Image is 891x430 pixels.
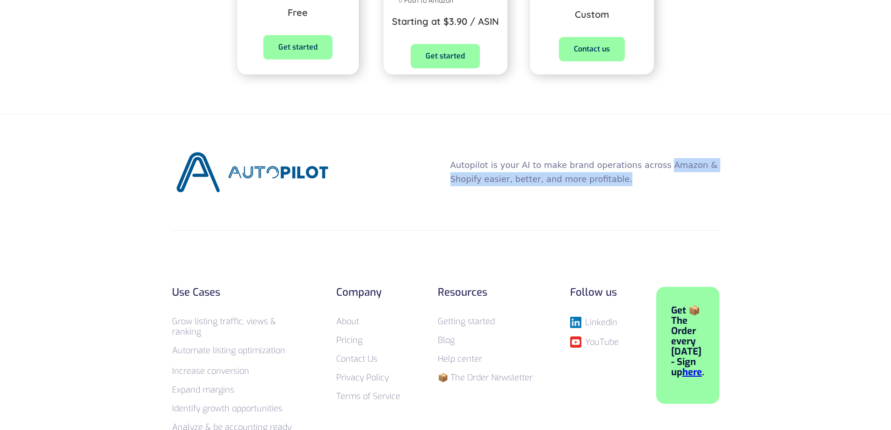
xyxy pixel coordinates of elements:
a: About [336,316,359,327]
a: YouTube [570,336,619,348]
a: Help center [438,353,482,364]
a: Contact Us [336,353,377,364]
div: Follow us [570,287,619,298]
div: LinkedIn [585,318,617,327]
a: here [682,366,702,379]
div: Get 📦 The Order every [DATE] - Sign up . [671,306,704,378]
a: Increase conversion [172,365,249,377]
a: Get started [263,35,333,59]
a: Privacy Policy [336,372,389,383]
a: Terms of Service [336,391,400,402]
a: Grow listing traffic, views & ranking [172,316,276,337]
div: YouTube [585,337,619,347]
a: LinkedIn [570,317,619,328]
a: Automate listing optimization‍‍ [172,345,285,356]
a: Contact us [559,37,625,61]
a: Identify growth opportunities [172,403,283,414]
a: Blog [438,335,455,346]
a: Expand margins [172,384,234,395]
a: Getting started [438,316,495,327]
div: Company [336,287,400,298]
div: Resources [438,287,533,298]
p: Starting at $3.90 / ASIN [392,15,499,28]
p: Custom [575,8,609,21]
a: Get started [411,44,480,68]
a: Pricing [336,335,362,346]
div: Use Cases [172,287,299,298]
a: 📦 The Order Newsletter [438,372,533,383]
p: Free [288,6,308,19]
p: Autopilot is your AI to make brand operations across Amazon & Shopify easier, better, and more pr... [450,158,719,186]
